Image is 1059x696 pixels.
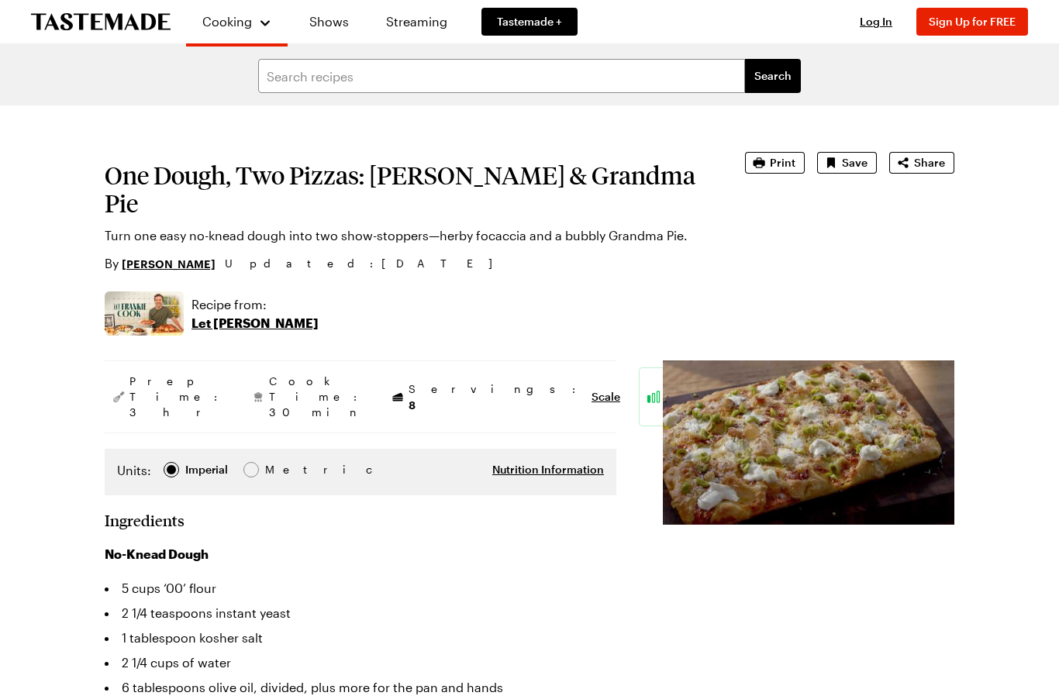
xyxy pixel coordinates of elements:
[770,155,795,171] span: Print
[265,461,299,478] span: Metric
[914,155,945,171] span: Share
[202,14,252,29] span: Cooking
[105,226,702,245] p: Turn one easy no-knead dough into two show-stoppers—herby focaccia and a bubbly Grandma Pie.
[860,15,892,28] span: Log In
[745,59,801,93] button: filters
[129,374,226,420] span: Prep Time: 3 hr
[225,255,508,272] span: Updated : [DATE]
[122,255,216,272] a: [PERSON_NAME]
[105,650,616,675] li: 2 1/4 cups of water
[105,576,616,601] li: 5 cups ‘00’ flour
[105,545,616,563] h3: No-Knead Dough
[929,15,1016,28] span: Sign Up for FREE
[117,461,298,483] div: Imperial Metric
[842,155,868,171] span: Save
[889,152,954,174] button: Share
[497,14,562,29] span: Tastemade +
[105,601,616,625] li: 2 1/4 teaspoons instant yeast
[191,314,319,332] p: Let [PERSON_NAME]
[265,461,298,478] div: Metric
[481,8,578,36] a: Tastemade +
[258,59,745,93] input: Search recipes
[105,625,616,650] li: 1 tablespoon kosher salt
[845,14,907,29] button: Log In
[105,291,184,336] img: Show where recipe is used
[105,511,185,529] h2: Ingredients
[191,295,319,314] p: Recipe from:
[817,152,877,174] button: Save recipe
[185,461,229,478] span: Imperial
[754,68,792,84] span: Search
[745,152,805,174] button: Print
[916,8,1028,36] button: Sign Up for FREE
[492,462,604,477] button: Nutrition Information
[592,389,620,405] button: Scale
[409,381,584,413] span: Servings:
[409,397,416,412] span: 8
[191,295,319,332] a: Recipe from:Let [PERSON_NAME]
[105,161,702,217] h1: One Dough, Two Pizzas: [PERSON_NAME] & Grandma Pie
[31,13,171,31] a: To Tastemade Home Page
[269,374,365,420] span: Cook Time: 30 min
[185,461,228,478] div: Imperial
[202,6,272,37] button: Cooking
[105,254,216,273] p: By
[117,461,151,480] label: Units:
